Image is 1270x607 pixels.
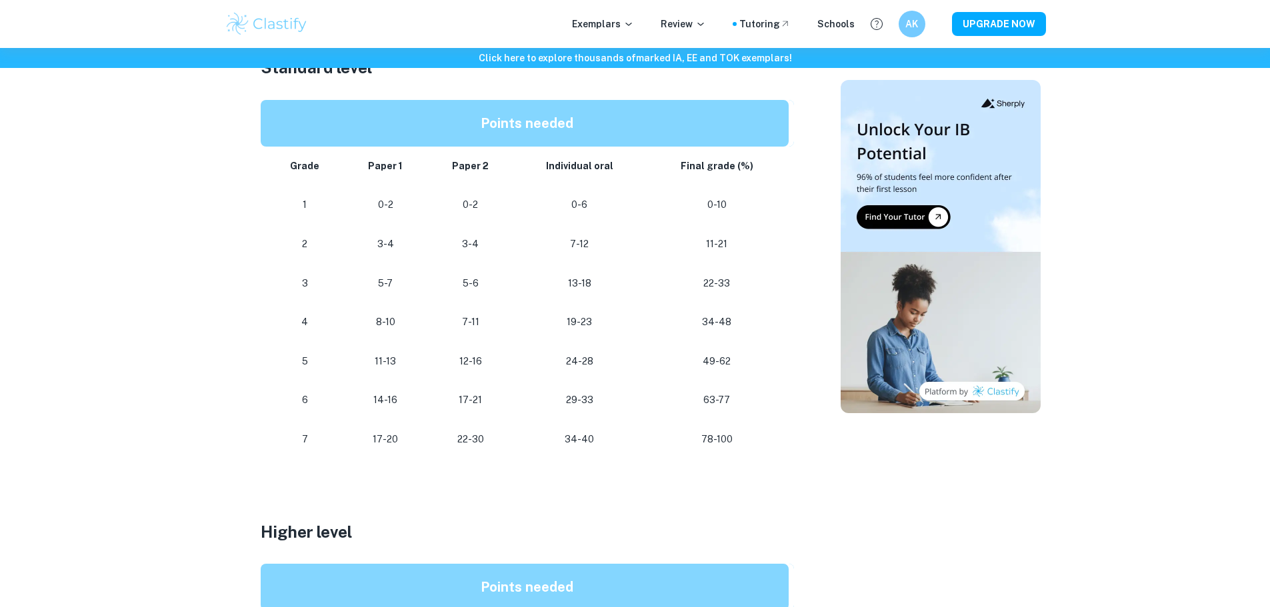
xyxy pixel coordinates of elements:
[3,51,1267,65] h6: Click here to explore thousands of marked IA, EE and TOK exemplars !
[368,161,403,171] strong: Paper 1
[656,196,777,214] p: 0-10
[546,161,613,171] strong: Individual oral
[656,391,777,409] p: 63-77
[817,17,855,31] a: Schools
[277,313,333,331] p: 4
[452,161,489,171] strong: Paper 2
[225,11,309,37] img: Clastify logo
[904,17,919,31] h6: AK
[277,275,333,293] p: 3
[572,17,634,31] p: Exemplars
[656,275,777,293] p: 22-33
[355,196,417,214] p: 0-2
[355,275,417,293] p: 5-7
[481,115,573,131] strong: Points needed
[841,80,1041,413] img: Thumbnail
[261,520,794,544] h3: Higher level
[355,352,417,370] p: 11-13
[290,161,319,171] strong: Grade
[277,196,333,214] p: 1
[438,275,503,293] p: 5-6
[865,13,888,35] button: Help and Feedback
[952,12,1046,36] button: UPGRADE NOW
[277,430,333,448] p: 7
[355,313,417,331] p: 8-10
[681,161,753,171] strong: Final grade (%)
[438,430,503,448] p: 22-30
[438,391,503,409] p: 17-21
[661,17,706,31] p: Review
[656,235,777,253] p: 11-21
[355,391,417,409] p: 14-16
[739,17,791,31] a: Tutoring
[656,352,777,370] p: 49-62
[355,235,417,253] p: 3-4
[656,430,777,448] p: 78-100
[277,391,333,409] p: 6
[524,391,635,409] p: 29-33
[524,275,635,293] p: 13-18
[524,235,635,253] p: 7-12
[524,196,635,214] p: 0-6
[438,196,503,214] p: 0-2
[277,352,333,370] p: 5
[277,235,333,253] p: 2
[355,430,417,448] p: 17-20
[438,313,503,331] p: 7-11
[524,352,635,370] p: 24-28
[438,235,503,253] p: 3-4
[438,352,503,370] p: 12-16
[899,11,925,37] button: AK
[524,430,635,448] p: 34-40
[524,313,635,331] p: 19-23
[481,579,573,595] strong: Points needed
[656,313,777,331] p: 34-48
